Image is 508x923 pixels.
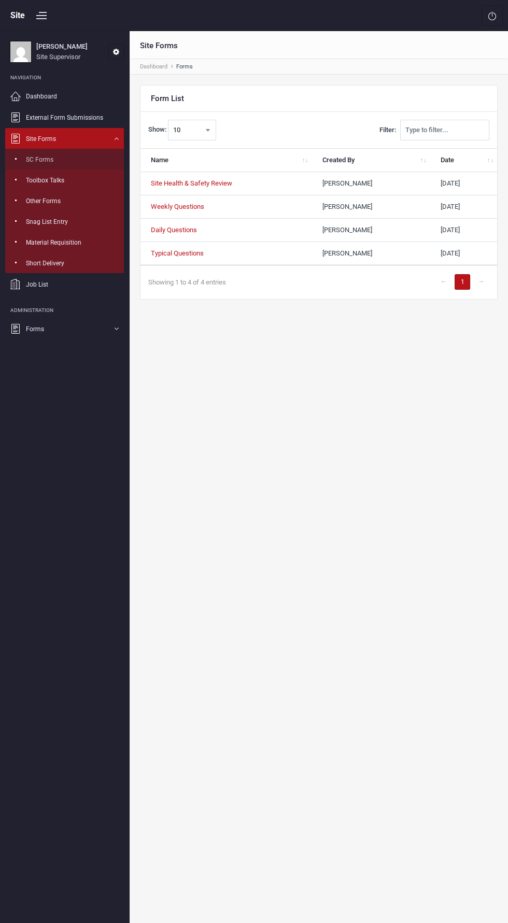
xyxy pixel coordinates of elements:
[5,107,124,127] a: External Form Submissions
[312,149,430,172] th: Created By: activate to sort column ascending
[430,219,497,242] td: [DATE]
[151,226,197,234] a: Daily Questions
[151,179,232,187] a: Site Health & Safety Review
[26,155,53,164] span: SC Forms
[26,238,81,247] span: Material Requisition
[26,196,61,206] span: Other Forms
[5,190,124,211] a: Other Forms
[5,67,124,83] li: Navigation
[151,203,204,210] a: Weekly Questions
[5,300,124,316] li: Administration
[36,53,80,61] span: Site Supervisor
[26,259,64,268] span: Short Delivery
[167,62,193,72] li: Forms
[5,232,124,252] a: Material Requisition
[26,92,57,101] span: Dashboard
[312,195,430,219] td: [PERSON_NAME]
[455,274,470,290] a: 1
[430,149,497,172] th: Date: activate to sort column ascending
[5,128,124,149] a: Site Forms
[140,149,312,172] th: Name: activate to sort column ascending
[312,172,430,195] td: [PERSON_NAME]
[26,134,56,144] span: Site Forms
[430,195,497,219] td: [DATE]
[151,249,204,257] a: Typical Questions
[151,93,184,104] div: Form List
[400,120,489,140] input: Filter:
[379,126,396,134] span: Filter:
[140,63,167,70] a: Dashboard
[430,172,497,195] td: [DATE]
[148,273,226,288] div: Showing 1 to 4 of 4 entries
[148,125,166,133] span: Show:
[140,40,178,51] h1: Site Forms
[26,176,64,185] span: Toolbox Talks
[5,318,124,339] a: Forms
[36,42,88,50] strong: [PERSON_NAME]
[168,120,216,140] span: 10
[312,242,430,265] td: [PERSON_NAME]
[5,86,124,106] a: Dashboard
[10,10,25,20] strong: Site
[5,211,124,232] a: Snag List Entry
[26,324,44,334] span: Forms
[5,252,124,273] a: Short Delivery
[430,242,497,265] td: [DATE]
[26,113,103,122] span: External Form Submissions
[5,149,124,169] a: SC Forms
[5,274,124,294] a: Job List
[130,31,508,74] nav: breadcrumb
[26,217,68,226] span: Snag List Entry
[26,280,48,289] span: Job List
[5,169,124,190] a: Toolbox Talks
[312,219,430,242] td: [PERSON_NAME]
